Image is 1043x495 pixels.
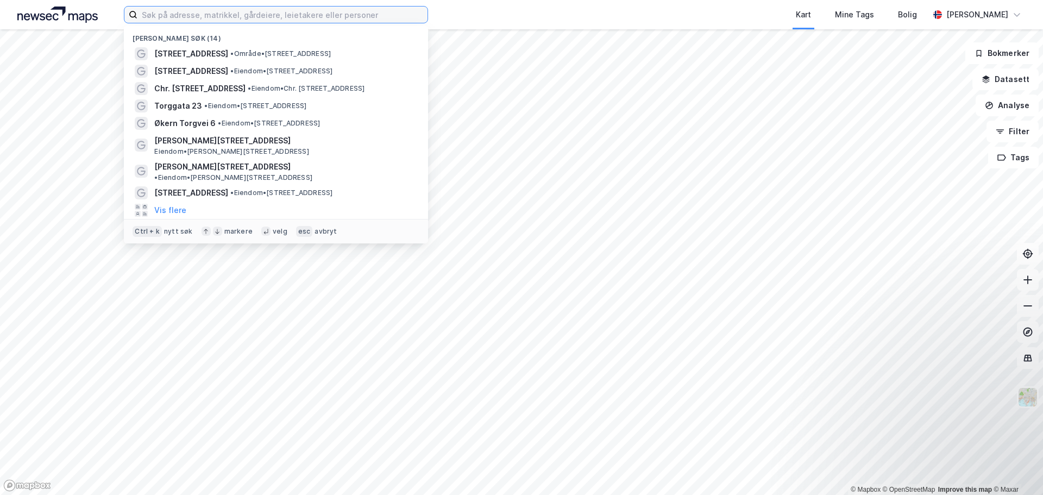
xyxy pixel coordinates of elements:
[154,117,216,130] span: Økern Torgvei 6
[154,65,228,78] span: [STREET_ADDRESS]
[137,7,428,23] input: Søk på adresse, matrikkel, gårdeiere, leietakere eller personer
[976,95,1039,116] button: Analyse
[230,49,234,58] span: •
[154,160,291,173] span: [PERSON_NAME][STREET_ADDRESS]
[938,486,992,493] a: Improve this map
[826,408,1043,490] iframe: Intercom notifications melding
[230,67,234,75] span: •
[987,121,1039,142] button: Filter
[154,134,415,147] span: [PERSON_NAME][STREET_ADDRESS]
[3,479,51,492] a: Mapbox homepage
[204,102,208,110] span: •
[230,67,332,76] span: Eiendom • [STREET_ADDRESS]
[17,7,98,23] img: logo.a4113a55bc3d86da70a041830d287a7e.svg
[154,99,202,112] span: Torggata 23
[230,189,332,197] span: Eiendom • [STREET_ADDRESS]
[273,227,287,236] div: velg
[154,47,228,60] span: [STREET_ADDRESS]
[248,84,251,92] span: •
[988,147,1039,168] button: Tags
[154,186,228,199] span: [STREET_ADDRESS]
[230,49,331,58] span: Område • [STREET_ADDRESS]
[248,84,365,93] span: Eiendom • Chr. [STREET_ADDRESS]
[898,8,917,21] div: Bolig
[154,173,312,182] span: Eiendom • [PERSON_NAME][STREET_ADDRESS]
[154,204,186,217] button: Vis flere
[154,147,309,156] span: Eiendom • [PERSON_NAME][STREET_ADDRESS]
[164,227,193,236] div: nytt søk
[796,8,811,21] div: Kart
[1017,387,1038,408] img: Z
[154,82,246,95] span: Chr. [STREET_ADDRESS]
[218,119,221,127] span: •
[946,8,1008,21] div: [PERSON_NAME]
[883,486,935,493] a: OpenStreetMap
[296,226,313,237] div: esc
[133,226,162,237] div: Ctrl + k
[851,486,881,493] a: Mapbox
[835,8,874,21] div: Mine Tags
[124,26,428,45] div: [PERSON_NAME] søk (14)
[972,68,1039,90] button: Datasett
[315,227,337,236] div: avbryt
[204,102,306,110] span: Eiendom • [STREET_ADDRESS]
[230,189,234,197] span: •
[224,227,253,236] div: markere
[154,173,158,181] span: •
[218,119,320,128] span: Eiendom • [STREET_ADDRESS]
[965,42,1039,64] button: Bokmerker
